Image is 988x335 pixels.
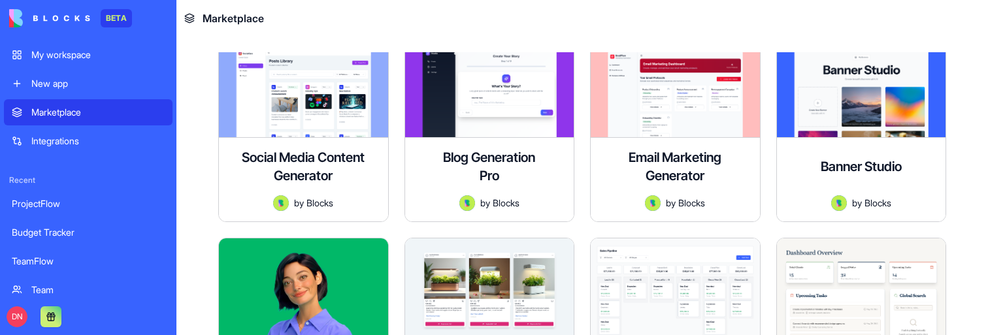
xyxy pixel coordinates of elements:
[31,135,165,148] div: Integrations
[404,31,575,222] a: Blog Generation ProAvatarbyBlocks
[416,148,564,185] div: Blog Generation Pro
[601,148,749,185] h4: Email Marketing Generator
[12,226,165,239] div: Budget Tracker
[9,9,132,27] a: BETA
[31,283,165,296] div: Team
[480,196,490,210] span: by
[273,195,289,211] img: Avatar
[4,128,173,154] a: Integrations
[459,195,475,211] img: Avatar
[776,31,947,222] a: Banner StudioAvatarbyBlocks
[666,196,676,210] span: by
[4,71,173,97] a: New app
[437,148,542,185] h4: Blog Generation Pro
[294,196,304,210] span: by
[787,148,936,185] div: Banner Studio
[229,148,378,185] h4: Social Media Content Generator
[4,191,173,217] a: ProjectFlow
[4,42,173,68] a: My workspace
[203,10,264,26] span: Marketplace
[678,196,705,210] span: Blocks
[4,277,173,303] a: Team
[31,48,165,61] div: My workspace
[31,77,165,90] div: New app
[865,196,891,210] span: Blocks
[101,9,132,27] div: BETA
[852,196,862,210] span: by
[218,31,389,222] a: Social Media Content GeneratorAvatarbyBlocks
[4,219,173,246] a: Budget Tracker
[645,195,661,211] img: Avatar
[831,195,847,211] img: Avatar
[9,9,90,27] img: logo
[31,106,165,119] div: Marketplace
[821,157,902,176] h4: Banner Studio
[12,255,165,268] div: TeamFlow
[4,248,173,274] a: TeamFlow
[4,175,173,185] span: Recent
[7,306,27,327] span: DN
[306,196,333,210] span: Blocks
[590,31,761,222] a: Email Marketing GeneratorAvatarbyBlocks
[493,196,519,210] span: Blocks
[4,99,173,125] a: Marketplace
[12,197,165,210] div: ProjectFlow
